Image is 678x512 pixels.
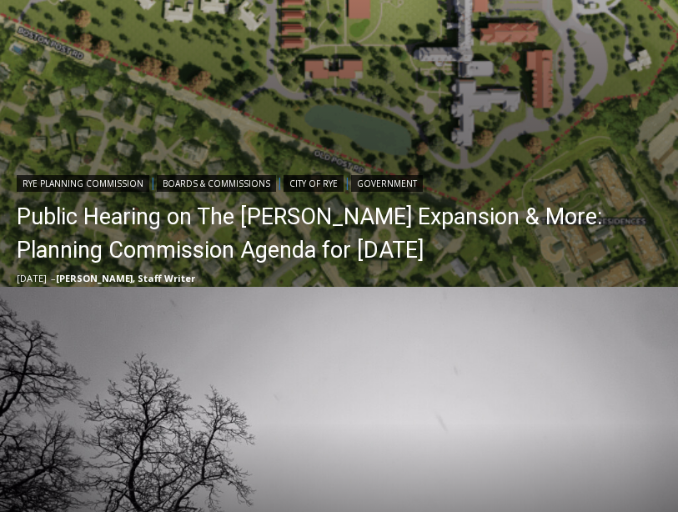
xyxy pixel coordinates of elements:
span: – [51,272,56,284]
a: Rye Planning Commission [17,175,149,192]
div: Located at [STREET_ADDRESS][PERSON_NAME] [172,104,245,199]
div: | | | [17,172,670,192]
a: City of Rye [284,175,344,192]
a: Open Tues. - Sun. [PHONE_NUMBER] [1,168,168,208]
a: [PERSON_NAME], Staff Writer [56,272,195,284]
a: Government [351,175,423,192]
a: Boards & Commissions [157,175,276,192]
span: Open Tues. - Sun. [PHONE_NUMBER] [5,172,163,235]
a: Public Hearing on The [PERSON_NAME] Expansion & More: Planning Commission Agenda for [DATE] [17,200,670,267]
time: [DATE] [17,272,47,284]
